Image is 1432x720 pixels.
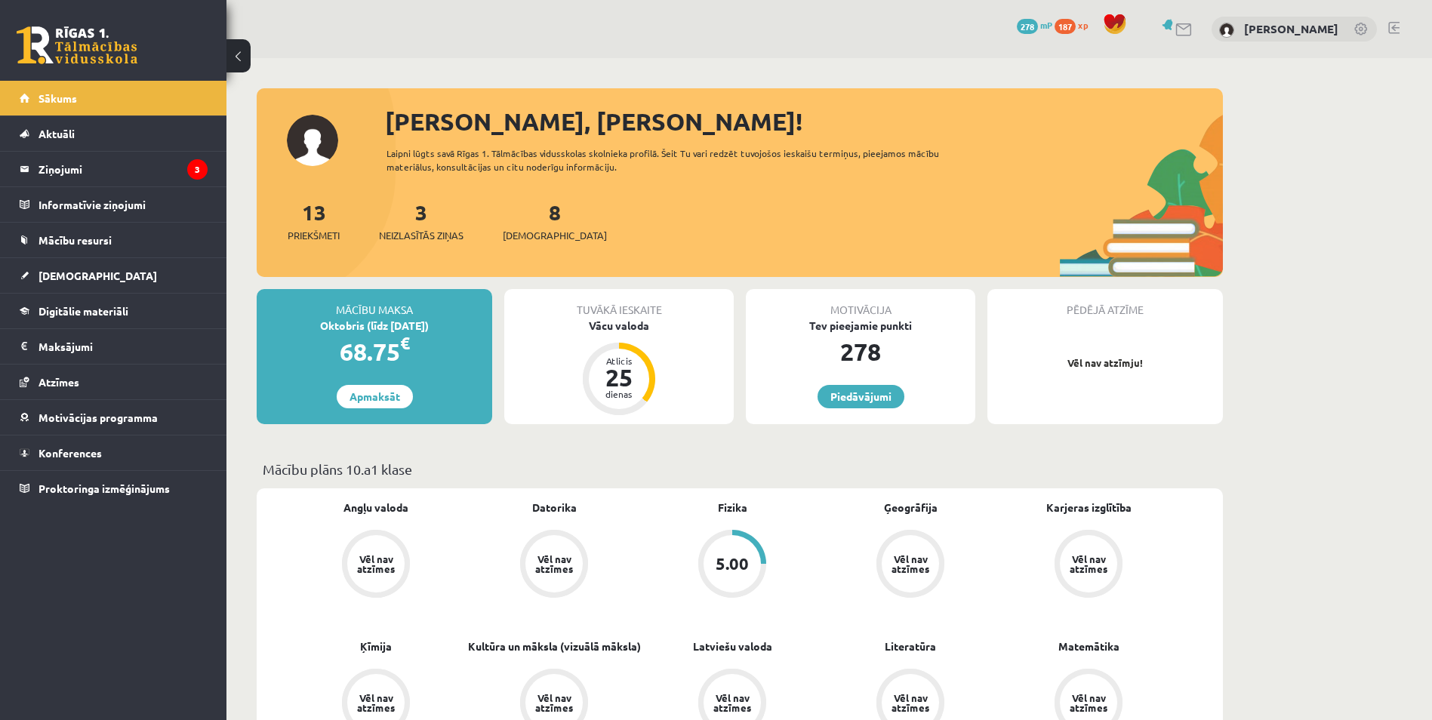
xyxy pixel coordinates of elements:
[718,500,747,515] a: Fizika
[533,554,575,574] div: Vēl nav atzīmes
[257,318,492,334] div: Oktobris (līdz [DATE])
[20,116,208,151] a: Aktuāli
[1055,19,1095,31] a: 187 xp
[355,554,397,574] div: Vēl nav atzīmes
[20,294,208,328] a: Digitālie materiāli
[987,289,1223,318] div: Pēdējā atzīme
[38,127,75,140] span: Aktuāli
[1067,693,1110,712] div: Vēl nav atzīmes
[20,435,208,470] a: Konferences
[257,289,492,318] div: Mācību maksa
[400,332,410,354] span: €
[1067,554,1110,574] div: Vēl nav atzīmes
[20,152,208,186] a: Ziņojumi3
[716,555,749,572] div: 5.00
[711,693,753,712] div: Vēl nav atzīmes
[995,355,1215,371] p: Vēl nav atzīmju!
[38,269,157,282] span: [DEMOGRAPHIC_DATA]
[257,334,492,370] div: 68.75
[20,471,208,506] a: Proktoringa izmēģinājums
[379,228,463,243] span: Neizlasītās ziņas
[1017,19,1052,31] a: 278 mP
[596,356,642,365] div: Atlicis
[532,500,577,515] a: Datorika
[20,81,208,115] a: Sākums
[504,318,734,334] div: Vācu valoda
[1017,19,1038,34] span: 278
[503,228,607,243] span: [DEMOGRAPHIC_DATA]
[1078,19,1088,31] span: xp
[38,446,102,460] span: Konferences
[465,530,643,601] a: Vēl nav atzīmes
[287,530,465,601] a: Vēl nav atzīmes
[20,365,208,399] a: Atzīmes
[884,500,938,515] a: Ģeogrāfija
[20,258,208,293] a: [DEMOGRAPHIC_DATA]
[386,146,966,174] div: Laipni lūgts savā Rīgas 1. Tālmācības vidusskolas skolnieka profilā. Šeit Tu vari redzēt tuvojošo...
[38,482,170,495] span: Proktoringa izmēģinājums
[1244,21,1338,36] a: [PERSON_NAME]
[38,91,77,105] span: Sākums
[343,500,408,515] a: Angļu valoda
[1040,19,1052,31] span: mP
[596,389,642,398] div: dienas
[38,411,158,424] span: Motivācijas programma
[1219,23,1234,38] img: Markuss Marko Būris
[360,638,392,654] a: Ķīmija
[693,638,772,654] a: Latviešu valoda
[20,187,208,222] a: Informatīvie ziņojumi
[821,530,999,601] a: Vēl nav atzīmes
[20,329,208,364] a: Maksājumi
[504,318,734,417] a: Vācu valoda Atlicis 25 dienas
[187,159,208,180] i: 3
[999,530,1178,601] a: Vēl nav atzīmes
[20,400,208,435] a: Motivācijas programma
[643,530,821,601] a: 5.00
[288,198,340,243] a: 13Priekšmeti
[468,638,641,654] a: Kultūra un māksla (vizuālā māksla)
[385,103,1223,140] div: [PERSON_NAME], [PERSON_NAME]!
[889,554,932,574] div: Vēl nav atzīmes
[746,334,975,370] div: 278
[17,26,137,64] a: Rīgas 1. Tālmācības vidusskola
[1046,500,1132,515] a: Karjeras izglītība
[355,693,397,712] div: Vēl nav atzīmes
[288,228,340,243] span: Priekšmeti
[38,329,208,364] legend: Maksājumi
[746,318,975,334] div: Tev pieejamie punkti
[38,152,208,186] legend: Ziņojumi
[885,638,936,654] a: Literatūra
[503,198,607,243] a: 8[DEMOGRAPHIC_DATA]
[1058,638,1119,654] a: Matemātika
[38,304,128,318] span: Digitālie materiāli
[1055,19,1076,34] span: 187
[20,223,208,257] a: Mācību resursi
[746,289,975,318] div: Motivācija
[38,233,112,247] span: Mācību resursi
[379,198,463,243] a: 3Neizlasītās ziņas
[533,693,575,712] div: Vēl nav atzīmes
[263,459,1217,479] p: Mācību plāns 10.a1 klase
[889,693,932,712] div: Vēl nav atzīmes
[596,365,642,389] div: 25
[504,289,734,318] div: Tuvākā ieskaite
[38,375,79,389] span: Atzīmes
[818,385,904,408] a: Piedāvājumi
[38,187,208,222] legend: Informatīvie ziņojumi
[337,385,413,408] a: Apmaksāt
